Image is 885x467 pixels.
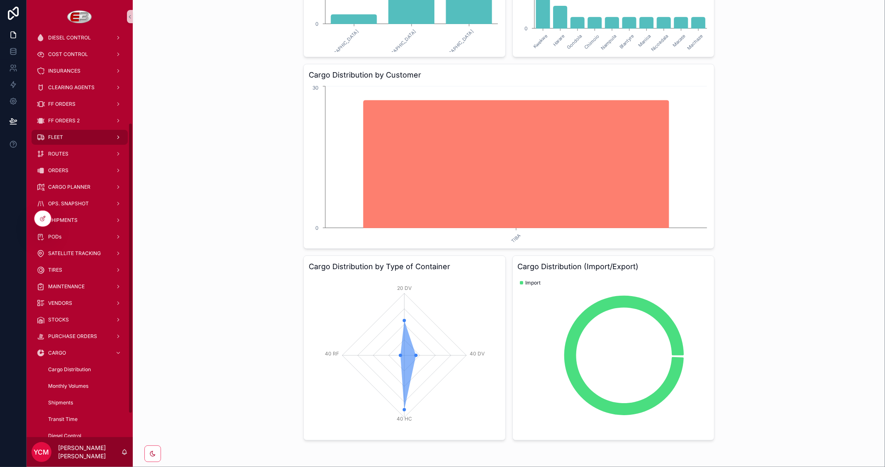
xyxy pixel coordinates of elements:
[48,184,90,190] span: CARGO PLANNER
[618,33,634,50] text: Blantyre
[48,200,89,207] span: OPS. SNAPSHOT
[41,412,128,427] a: Transit Time
[510,233,522,244] text: TIBA
[312,85,319,91] tspan: 30
[566,33,583,51] text: Gondola
[32,113,128,128] a: FF ORDERS 2
[380,29,417,66] text: [GEOGRAPHIC_DATA]
[32,345,128,360] a: CARGO
[41,428,128,443] a: Diesel Control
[34,447,49,457] span: YCM
[48,416,78,423] span: Transit Time
[32,296,128,311] a: VENDORS
[48,350,66,356] span: CARGO
[48,51,88,58] span: COST CONTROL
[518,276,709,435] div: chart
[48,84,95,91] span: CLEARING AGENTS
[315,225,319,231] tspan: 0
[32,196,128,211] a: OPS. SNAPSHOT
[32,47,128,62] a: COST CONTROL
[48,151,68,157] span: ROUTES
[32,63,128,78] a: INSURANCES
[48,316,69,323] span: STOCKS
[58,444,121,460] p: [PERSON_NAME] [PERSON_NAME]
[41,395,128,410] a: Shipments
[48,134,63,141] span: FLEET
[32,329,128,344] a: PURCHASE ORDERS
[48,399,73,406] span: Shipments
[637,33,652,49] text: Manica
[48,68,80,74] span: INSURANCES
[48,366,91,373] span: Cargo Distribution
[48,433,81,439] span: Diesel Control
[325,350,339,357] tspan: 40 RF
[518,261,709,272] h3: Cargo Distribution (Import/Export)
[470,350,485,357] tspan: 40 DV
[41,379,128,394] a: Monthly Volumes
[27,33,133,437] div: scrollable content
[32,229,128,244] a: PODs
[32,97,128,112] a: FF ORDERS
[32,163,128,178] a: ORDERS
[32,30,128,45] a: DIESEL CONTROL
[309,261,500,272] h3: Cargo Distribution by Type of Container
[48,217,78,224] span: SHIPMENTS
[650,33,669,53] text: Nicoadala
[551,33,566,47] text: Harare
[397,416,412,422] tspan: 40 HC
[315,21,319,27] tspan: 0
[397,285,412,291] tspan: 20 DV
[32,246,128,261] a: SATELLITE TRACKING
[600,33,617,51] text: Nampula
[48,34,91,41] span: DIESEL CONTROL
[524,25,528,32] tspan: 0
[48,383,88,389] span: Monthly Volumes
[671,33,687,49] text: Macate
[532,33,549,50] text: Kwekwe
[48,267,62,273] span: TIRES
[686,33,704,51] text: Machaze
[41,362,128,377] a: Cargo Distribution
[48,167,68,174] span: ORDERS
[322,29,360,66] text: [GEOGRAPHIC_DATA]
[309,276,500,435] div: chart
[48,250,101,257] span: SATELLITE TRACKING
[32,279,128,294] a: MAINTENANCE
[48,101,76,107] span: FF ORDERS
[32,130,128,145] a: FLEET
[583,33,600,51] text: Chimoio
[48,117,80,124] span: FF ORDERS 2
[48,300,72,306] span: VENDORS
[309,69,709,81] h3: Cargo Distribution by Customer
[32,312,128,327] a: STOCKS
[309,84,709,243] div: chart
[32,213,128,228] a: SHIPMENTS
[48,233,61,240] span: PODs
[437,29,475,66] text: [GEOGRAPHIC_DATA]
[48,333,97,340] span: PURCHASE ORDERS
[67,10,93,23] img: App logo
[32,263,128,277] a: TIRES
[32,180,128,195] a: CARGO PLANNER
[32,146,128,161] a: ROUTES
[48,283,85,290] span: MAINTENANCE
[32,80,128,95] a: CLEARING AGENTS
[526,280,541,286] span: Import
